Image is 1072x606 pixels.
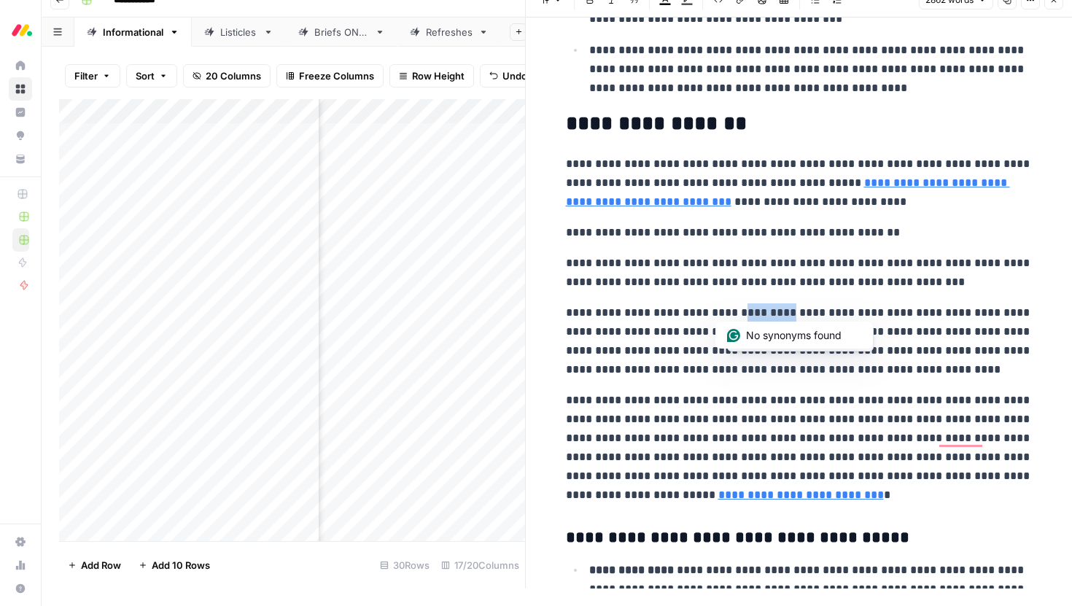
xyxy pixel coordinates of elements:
[276,64,384,88] button: Freeze Columns
[397,18,501,47] a: Refreshes
[374,553,435,577] div: 30 Rows
[130,553,219,577] button: Add 10 Rows
[126,64,177,88] button: Sort
[192,18,286,47] a: Listicles
[502,69,527,83] span: Undo
[136,69,155,83] span: Sort
[9,553,32,577] a: Usage
[435,553,525,577] div: 17/20 Columns
[81,558,121,572] span: Add Row
[9,17,35,43] img: Monday.com Logo
[480,64,537,88] button: Undo
[74,69,98,83] span: Filter
[183,64,271,88] button: 20 Columns
[9,101,32,124] a: Insights
[9,77,32,101] a: Browse
[206,69,261,83] span: 20 Columns
[65,64,120,88] button: Filter
[9,530,32,553] a: Settings
[412,69,465,83] span: Row Height
[152,558,210,572] span: Add 10 Rows
[9,124,32,147] a: Opportunities
[74,18,192,47] a: Informational
[299,69,374,83] span: Freeze Columns
[220,25,257,39] div: Listicles
[103,25,163,39] div: Informational
[9,12,32,48] button: Workspace: Monday.com
[314,25,369,39] div: Briefs ONLY
[59,553,130,577] button: Add Row
[286,18,397,47] a: Briefs ONLY
[9,54,32,77] a: Home
[9,577,32,600] button: Help + Support
[9,147,32,171] a: Your Data
[426,25,473,39] div: Refreshes
[389,64,474,88] button: Row Height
